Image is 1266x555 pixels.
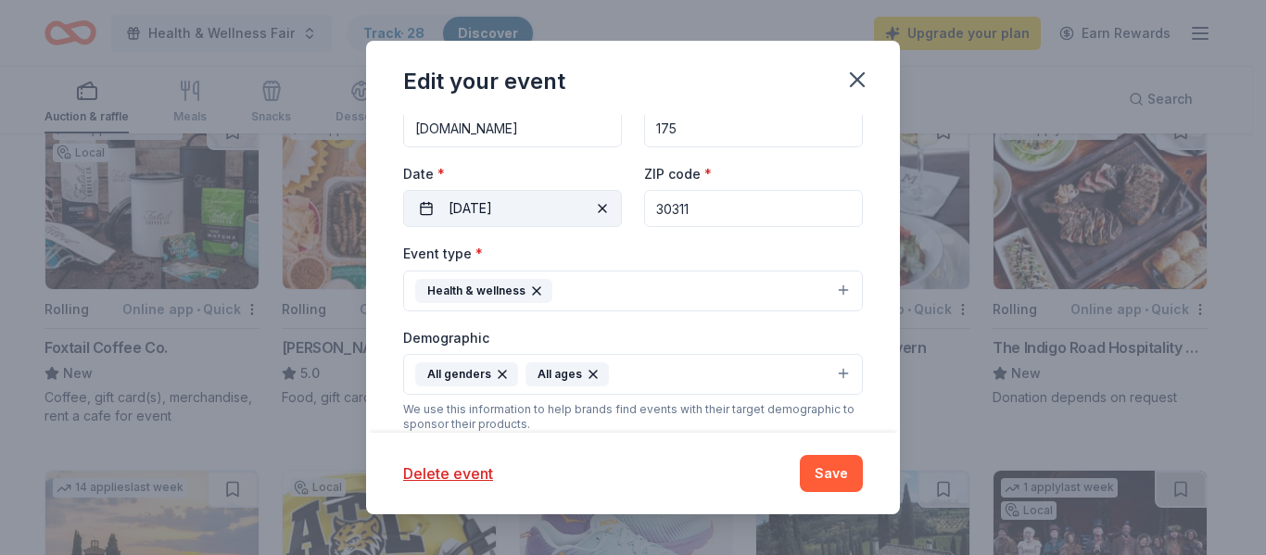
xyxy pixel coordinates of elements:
[403,245,483,263] label: Event type
[403,354,863,395] button: All gendersAll ages
[644,165,712,183] label: ZIP code
[403,402,863,432] div: We use this information to help brands find events with their target demographic to sponsor their...
[403,271,863,311] button: Health & wellness
[415,279,552,303] div: Health & wellness
[403,329,489,347] label: Demographic
[525,362,609,386] div: All ages
[403,165,622,183] label: Date
[644,110,863,147] input: 20
[403,110,622,147] input: https://www...
[403,67,565,96] div: Edit your event
[415,362,518,386] div: All genders
[403,190,622,227] button: [DATE]
[644,190,863,227] input: 12345 (U.S. only)
[800,455,863,492] button: Save
[403,462,493,485] button: Delete event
